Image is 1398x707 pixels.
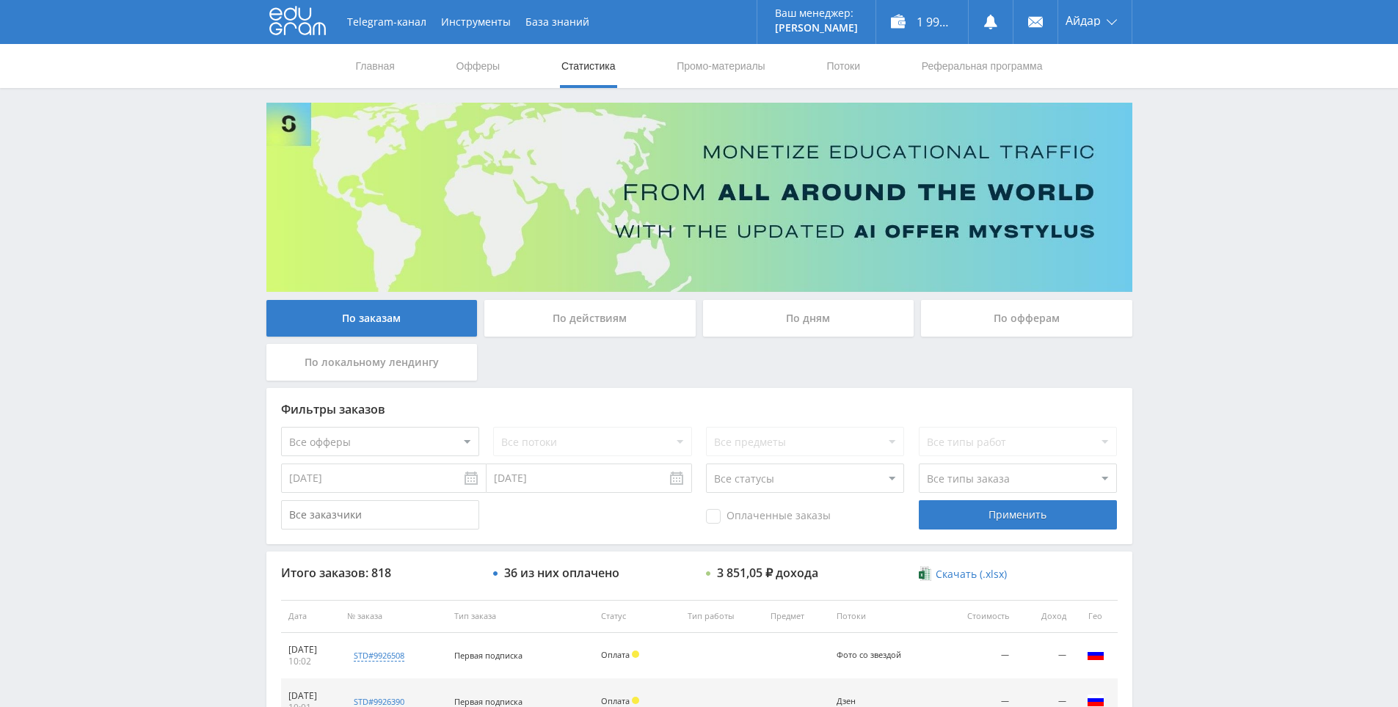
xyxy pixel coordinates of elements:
div: По действиям [484,300,696,337]
p: [PERSON_NAME] [775,22,858,34]
div: По дням [703,300,914,337]
a: Статистика [560,44,617,88]
div: По офферам [921,300,1132,337]
img: Banner [266,103,1132,292]
div: По локальному лендингу [266,344,478,381]
div: Применить [919,500,1117,530]
span: Айдар [1066,15,1101,26]
a: Главная [354,44,396,88]
p: Ваш менеджер: [775,7,858,19]
a: Промо-материалы [675,44,766,88]
a: Реферальная программа [920,44,1044,88]
a: Офферы [455,44,502,88]
input: Все заказчики [281,500,479,530]
span: Оплаченные заказы [706,509,831,524]
a: Потоки [825,44,862,88]
div: По заказам [266,300,478,337]
div: Фильтры заказов [281,403,1118,416]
